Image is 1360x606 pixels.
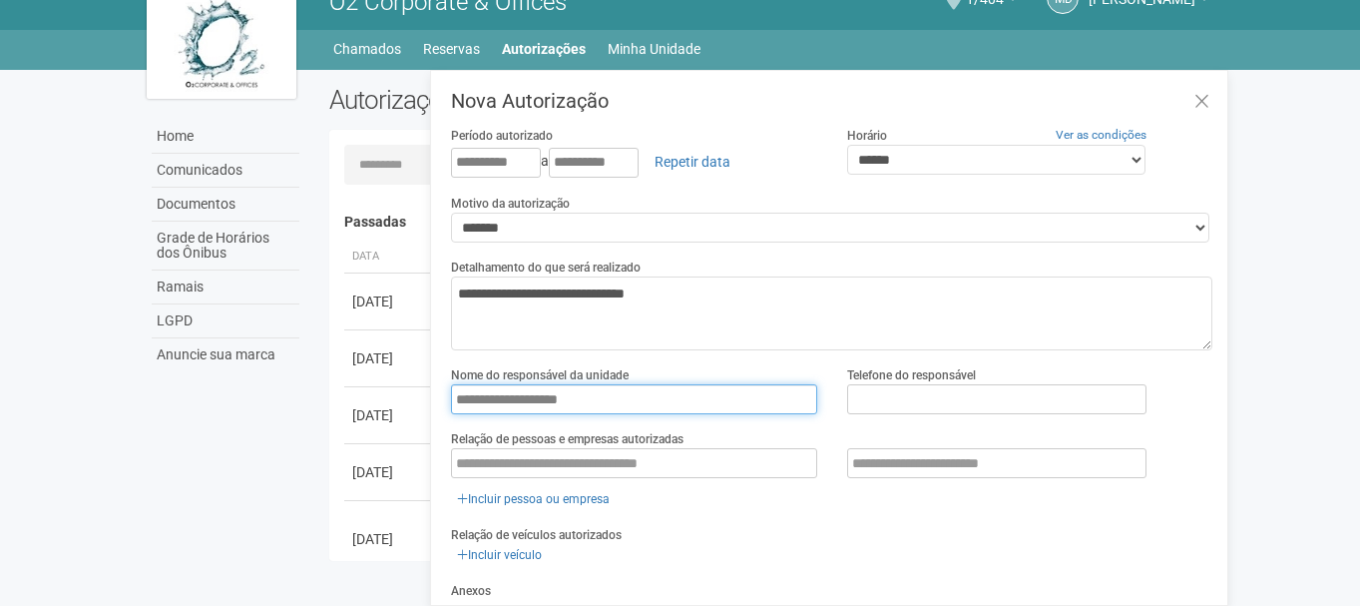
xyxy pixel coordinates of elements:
label: Relação de veículos autorizados [451,526,622,544]
label: Detalhamento do que será realizado [451,259,641,277]
div: [DATE] [352,405,426,425]
label: Nome do responsável da unidade [451,366,629,384]
h3: Nova Autorização [451,91,1212,111]
a: Autorizações [502,35,586,63]
label: Relação de pessoas e empresas autorizadas [451,430,683,448]
label: Telefone do responsável [847,366,976,384]
a: Grade de Horários dos Ônibus [152,222,299,271]
a: Comunicados [152,154,299,188]
a: Minha Unidade [608,35,700,63]
a: Incluir veículo [451,544,548,566]
label: Horário [847,127,887,145]
h2: Autorizações [329,85,756,115]
a: Repetir data [642,145,743,179]
a: Ramais [152,271,299,304]
a: Anuncie sua marca [152,338,299,371]
label: Motivo da autorização [451,195,570,213]
div: [DATE] [352,292,426,311]
a: Reservas [423,35,480,63]
div: [DATE] [352,529,426,549]
label: Período autorizado [451,127,553,145]
a: LGPD [152,304,299,338]
h4: Passadas [344,215,1199,230]
div: [DATE] [352,462,426,482]
div: a [451,145,817,179]
a: Ver as condições [1056,128,1146,142]
a: Incluir pessoa ou empresa [451,488,616,510]
a: Chamados [333,35,401,63]
a: Home [152,120,299,154]
label: Anexos [451,582,491,600]
th: Data [344,241,434,274]
div: [DATE] [352,348,426,368]
a: Documentos [152,188,299,222]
